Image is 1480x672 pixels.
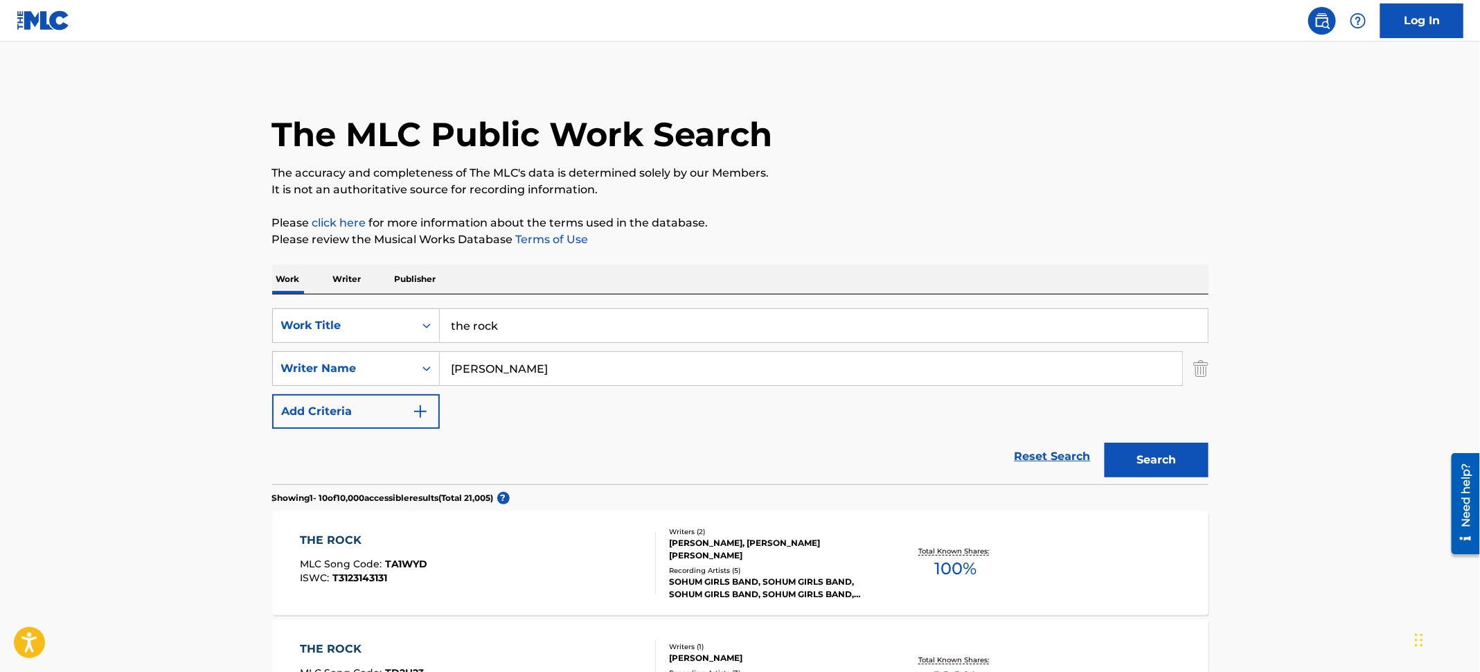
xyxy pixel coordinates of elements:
[1308,7,1336,35] a: Public Search
[1008,441,1098,472] a: Reset Search
[1350,12,1366,29] img: help
[272,182,1209,198] p: It is not an authoritative source for recording information.
[1441,448,1480,560] iframe: Resource Center
[669,527,878,537] div: Writers ( 2 )
[312,216,366,229] a: click here
[281,360,406,377] div: Writer Name
[669,576,878,601] div: SOHUM GIRLS BAND, SOHUM GIRLS BAND, SOHUM GIRLS BAND, SOHUM GIRLS BAND, SOHUM GIRLS BAND
[272,165,1209,182] p: The accuracy and completeness of The MLC's data is determined solely by our Members.
[329,265,366,294] p: Writer
[272,511,1209,615] a: THE ROCKMLC Song Code:TA1WYDISWC:T3123143131Writers (2)[PERSON_NAME], [PERSON_NAME] [PERSON_NAME]...
[1344,7,1372,35] div: Help
[669,652,878,664] div: [PERSON_NAME]
[669,565,878,576] div: Recording Artists ( 5 )
[272,492,494,504] p: Showing 1 - 10 of 10,000 accessible results (Total 21,005 )
[300,572,332,584] span: ISWC :
[272,231,1209,248] p: Please review the Musical Works Database
[391,265,440,294] p: Publisher
[935,556,977,581] span: 100 %
[272,265,304,294] p: Work
[300,532,427,549] div: THE ROCK
[669,642,878,652] div: Writers ( 1 )
[1411,605,1480,672] iframe: Chat Widget
[1380,3,1463,38] a: Log In
[17,10,70,30] img: MLC Logo
[272,114,773,155] h1: The MLC Public Work Search
[272,215,1209,231] p: Please for more information about the terms used in the database.
[1314,12,1330,29] img: search
[412,403,429,420] img: 9d2ae6d4665cec9f34b9.svg
[272,308,1209,484] form: Search Form
[669,537,878,562] div: [PERSON_NAME], [PERSON_NAME] [PERSON_NAME]
[1415,619,1423,661] div: Drag
[300,558,385,570] span: MLC Song Code :
[919,655,993,665] p: Total Known Shares:
[513,233,589,246] a: Terms of Use
[281,317,406,334] div: Work Title
[919,546,993,556] p: Total Known Shares:
[497,492,510,504] span: ?
[1193,351,1209,386] img: Delete Criterion
[385,558,427,570] span: TA1WYD
[332,572,387,584] span: T3123143131
[272,394,440,429] button: Add Criteria
[300,641,424,657] div: THE ROCK
[1105,443,1209,477] button: Search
